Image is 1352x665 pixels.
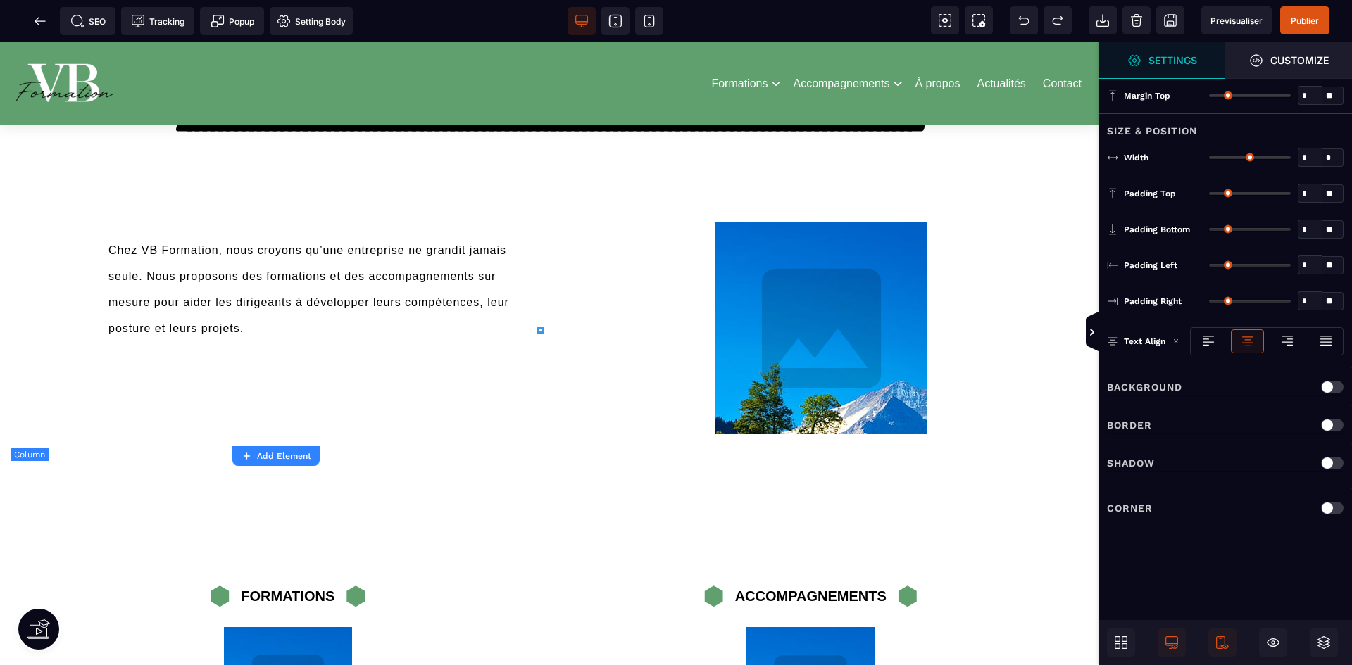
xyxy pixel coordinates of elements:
[1124,152,1148,163] span: Width
[1107,628,1135,657] span: Open Blocks
[1107,417,1152,433] p: Border
[711,32,768,51] a: Formations
[1225,42,1352,79] span: Open Style Manager
[1158,628,1186,657] span: Desktop Only
[257,451,311,461] strong: Add Element
[330,228,475,240] span: et des accompagnements
[232,446,320,466] button: Add Element
[715,180,927,392] img: svg+xml;base64,PHN2ZyB4bWxucz0iaHR0cDovL3d3dy53My5vcmcvMjAwMC9zdmciIHdpZHRoPSIxMDAiIHZpZXdCb3g9Ij...
[1210,15,1263,26] span: Previsualiser
[1043,32,1082,51] a: Contact
[793,32,889,51] a: Accompagnements
[1098,42,1225,79] span: Settings
[1208,628,1237,657] span: Mobile Only
[1124,296,1182,307] span: Padding Right
[1124,224,1190,235] span: Padding Bottom
[277,14,346,28] span: Setting Body
[1098,113,1352,139] div: Size & Position
[1310,628,1338,657] span: Open Layers
[211,14,254,28] span: Popup
[108,202,223,214] span: Chez VB Formation,
[1148,55,1197,65] strong: Settings
[1124,90,1170,101] span: Margin Top
[1107,455,1155,471] p: Shadow
[1172,338,1179,345] img: loading
[1259,628,1287,657] span: Hide/Show Block
[931,6,959,34] span: View components
[1124,188,1176,199] span: Padding Top
[735,545,887,562] span: ACCOMPAGNEMENTS
[1201,6,1272,34] span: Preview
[131,14,184,28] span: Tracking
[12,6,118,77] img: 86a4aa658127570b91344bfc39bbf4eb_Blanc_sur_fond_vert.png
[227,202,405,214] span: nous croyons qu’une entreprise
[296,254,484,266] span: à développer leurs compétences,
[70,14,106,28] span: SEO
[1270,55,1329,65] strong: Customize
[915,32,960,51] a: À propos
[146,228,326,240] span: Nous proposons des formations
[965,6,993,34] span: Screenshot
[241,546,334,562] span: FORMATIONS
[1107,379,1182,395] p: Background
[977,32,1025,51] a: Actualités
[1291,15,1319,26] span: Publier
[1124,260,1177,271] span: Padding Left
[1107,334,1165,348] p: Text Align
[1107,500,1153,517] p: Corner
